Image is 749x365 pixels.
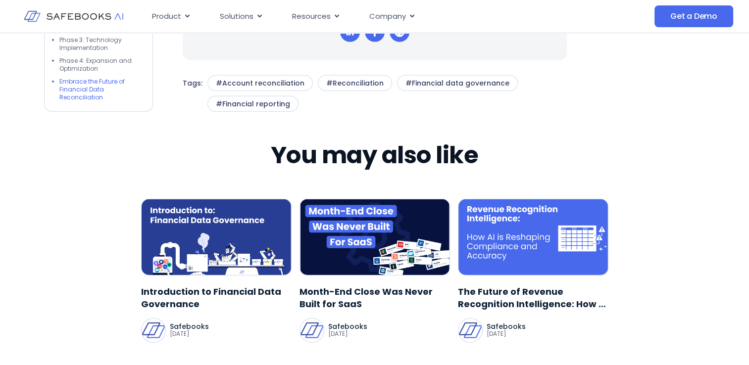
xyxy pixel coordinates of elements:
[144,7,570,26] div: Menu Toggle
[300,199,450,275] img: Month_End_Close_for_SaaS__Figma-1745251234090.png
[326,78,384,88] p: #Reconciliation
[59,57,143,73] li: Phase 4: Expansion and Optimization
[142,319,165,342] img: Safebooks
[328,330,367,338] p: [DATE]
[300,319,324,342] img: Safebooks
[487,323,526,330] p: Safebooks
[141,285,292,310] a: Introduction to Financial Data Governance
[300,285,450,310] a: Month-End Close Was Never Built for SaaS
[170,323,209,330] p: Safebooks
[271,141,479,169] h2: You may also like
[144,7,570,26] nav: Menu
[183,75,202,91] p: Tags:
[59,78,143,101] li: Embrace the Future of Financial Data Reconciliation
[220,11,253,22] span: Solutions
[670,11,717,21] span: Get a Demo
[141,199,292,275] img: Financial_Data_Governance_Introduction_4-1745250382112.png
[458,285,608,310] a: The Future of Revenue Recognition Intelligence: How AI is Reshaping Compliance and Accuracy
[216,99,290,109] p: #Financial reporting
[405,78,509,88] p: #Financial data governance
[328,323,367,330] p: Safebooks
[487,330,526,338] p: [DATE]
[654,5,733,27] a: Get a Demo
[458,199,608,275] img: AI_Revenue_Recognition_Compliance-1754998927611.png
[292,11,331,22] span: Resources
[59,36,143,52] li: Phase 3: Technology Implementation
[458,319,482,342] img: Safebooks
[216,78,304,88] p: #Account reconciliation
[170,330,209,338] p: [DATE]
[152,11,181,22] span: Product
[369,11,406,22] span: Company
